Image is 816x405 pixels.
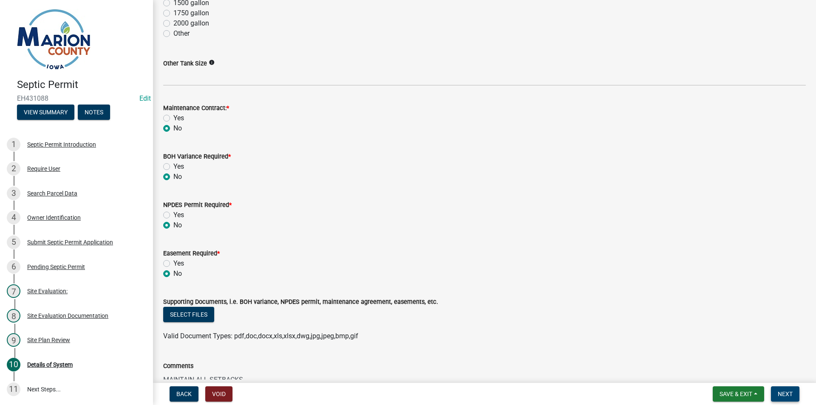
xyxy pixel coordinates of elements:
label: No [173,269,182,279]
label: No [173,220,182,230]
label: BOH Variance Required [163,154,231,160]
label: No [173,172,182,182]
div: 2 [7,162,20,176]
span: Back [176,391,192,397]
div: Site Evaluation Documentation [27,313,108,319]
div: 4 [7,211,20,224]
span: Next [778,391,793,397]
label: No [173,123,182,133]
label: Easement Required [163,251,220,257]
wm-modal-confirm: Edit Application Number [139,94,151,102]
i: info [209,59,215,65]
span: Valid Document Types: pdf,doc,docx,xls,xlsx,dwg,jpg,jpeg,bmp,gif [163,332,358,340]
wm-modal-confirm: Notes [78,109,110,116]
div: Search Parcel Data [27,190,77,196]
div: Details of System [27,362,73,368]
button: Select files [163,307,214,322]
button: View Summary [17,105,74,120]
button: Notes [78,105,110,120]
div: Owner Identification [27,215,81,221]
label: Yes [173,113,184,123]
button: Next [771,386,799,402]
div: 8 [7,309,20,323]
div: Pending Septic Permit [27,264,85,270]
label: Other Tank Size [163,61,207,67]
wm-modal-confirm: Summary [17,109,74,116]
div: Submit Septic Permit Application [27,239,113,245]
div: 3 [7,187,20,200]
button: Back [170,386,198,402]
button: Void [205,386,232,402]
div: 9 [7,333,20,347]
label: Other [173,28,190,39]
label: Yes [173,161,184,172]
span: EH431088 [17,94,136,102]
div: Septic Permit Introduction [27,142,96,147]
img: Marion County, Iowa [17,9,91,70]
div: 5 [7,235,20,249]
label: Supporting Documents, i.e. BOH variance, NPDES permit, maintenance agreement, easements, etc. [163,299,438,305]
div: Require User [27,166,60,172]
div: 11 [7,382,20,396]
label: Maintenance Contract: [163,105,229,111]
div: 1 [7,138,20,151]
a: Edit [139,94,151,102]
div: Site Evaluation: [27,288,68,294]
h4: Septic Permit [17,79,146,91]
label: NPDES Permit Required [163,202,232,208]
div: 6 [7,260,20,274]
span: Save & Exit [720,391,752,397]
label: Comments [163,363,193,369]
div: 7 [7,284,20,298]
div: Site Plan Review [27,337,70,343]
label: 1750 gallon [173,8,209,18]
label: Yes [173,258,184,269]
label: 2000 gallon [173,18,209,28]
div: 10 [7,358,20,371]
button: Save & Exit [713,386,764,402]
label: Yes [173,210,184,220]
